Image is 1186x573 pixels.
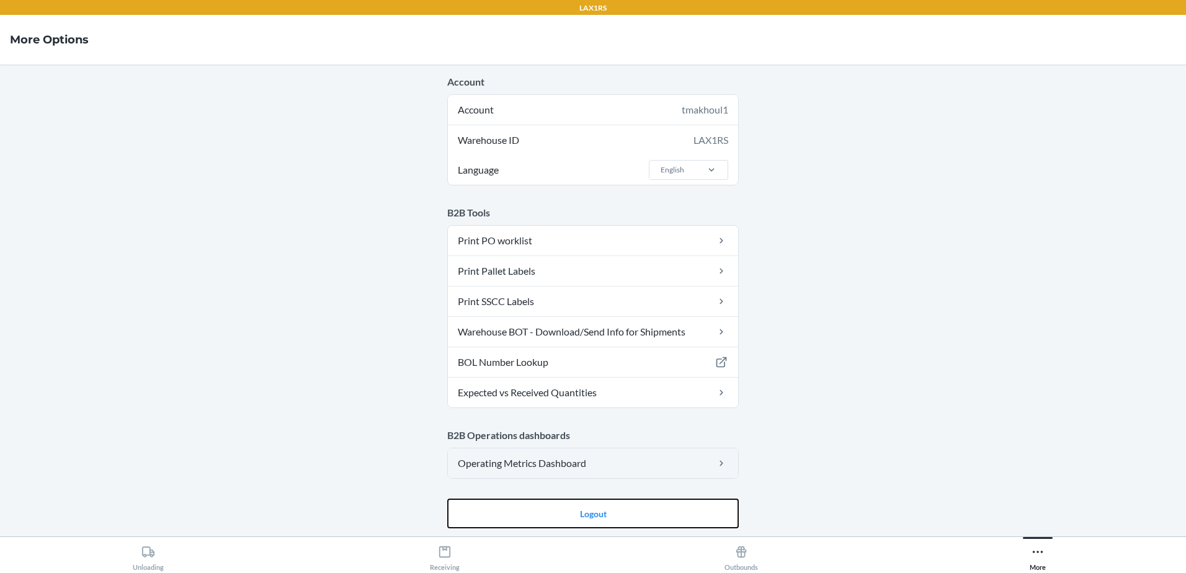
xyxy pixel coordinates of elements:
[682,102,728,117] div: tmakhoul1
[10,32,89,48] h4: More Options
[447,205,739,220] p: B2B Tools
[725,540,758,571] div: Outbounds
[448,95,738,125] div: Account
[579,2,607,14] p: LAX1RS
[448,256,738,286] a: Print Pallet Labels
[448,286,738,316] a: Print SSCC Labels
[661,164,684,175] div: English
[448,125,738,155] div: Warehouse ID
[430,540,460,571] div: Receiving
[448,317,738,347] a: Warehouse BOT - Download/Send Info for Shipments
[447,74,739,89] p: Account
[693,133,728,148] div: LAX1RS
[448,378,738,407] a: Expected vs Received Quantities
[448,226,738,255] a: Print PO worklist
[593,537,890,571] button: Outbounds
[447,499,739,528] button: Logout
[448,347,738,377] a: BOL Number Lookup
[456,155,501,185] span: Language
[447,428,739,443] p: B2B Operations dashboards
[448,448,738,478] a: Operating Metrics Dashboard
[296,537,593,571] button: Receiving
[133,540,164,571] div: Unloading
[659,164,661,175] input: LanguageEnglish
[890,537,1186,571] button: More
[1030,540,1046,571] div: More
